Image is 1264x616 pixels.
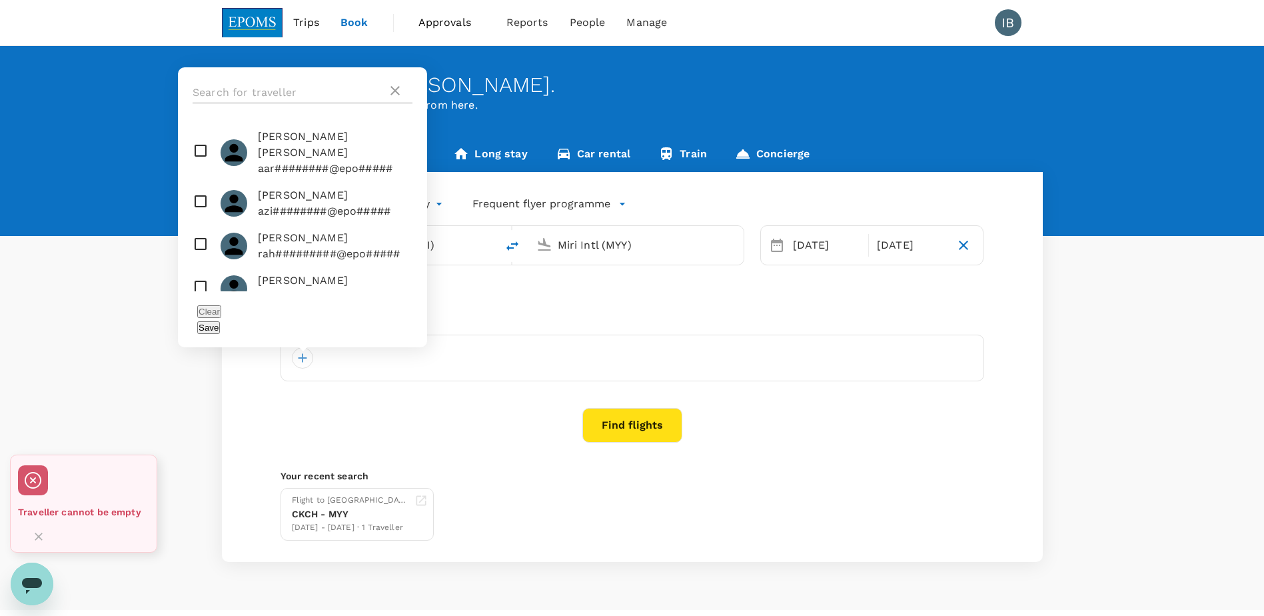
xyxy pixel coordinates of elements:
[197,305,221,318] button: Clear
[340,15,368,31] span: Book
[292,507,409,521] div: CKCH - MYY
[721,140,824,172] a: Concierge
[496,230,528,262] button: delete
[644,140,721,172] a: Train
[542,140,645,172] a: Car rental
[734,243,737,246] button: Open
[281,469,984,483] p: Your recent search
[222,97,1043,113] p: Planning a business trip? Get started from here.
[222,73,1043,97] div: Welcome back , [PERSON_NAME] .
[292,494,409,507] div: Flight to [GEOGRAPHIC_DATA]
[18,505,141,519] p: Traveller cannot be empty
[487,243,490,246] button: Open
[281,308,984,324] div: Travellers
[29,527,49,547] button: Close
[293,15,319,31] span: Trips
[570,15,606,31] span: People
[582,408,682,443] button: Find flights
[292,521,409,535] div: [DATE] - [DATE] · 1 Traveller
[995,9,1021,36] div: IB
[788,232,866,259] div: [DATE]
[439,140,541,172] a: Long stay
[197,321,220,334] button: Save
[472,196,610,212] p: Frequent flyer programme
[11,563,53,605] iframe: Button to launch messaging window
[626,15,667,31] span: Manage
[472,196,626,212] button: Frequent flyer programme
[872,232,949,259] div: [DATE]
[222,8,283,37] img: EPOMS SDN BHD
[418,15,485,31] span: Approvals
[506,15,548,31] span: Reports
[193,82,387,103] input: Search for traveller
[558,235,716,255] input: Going to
